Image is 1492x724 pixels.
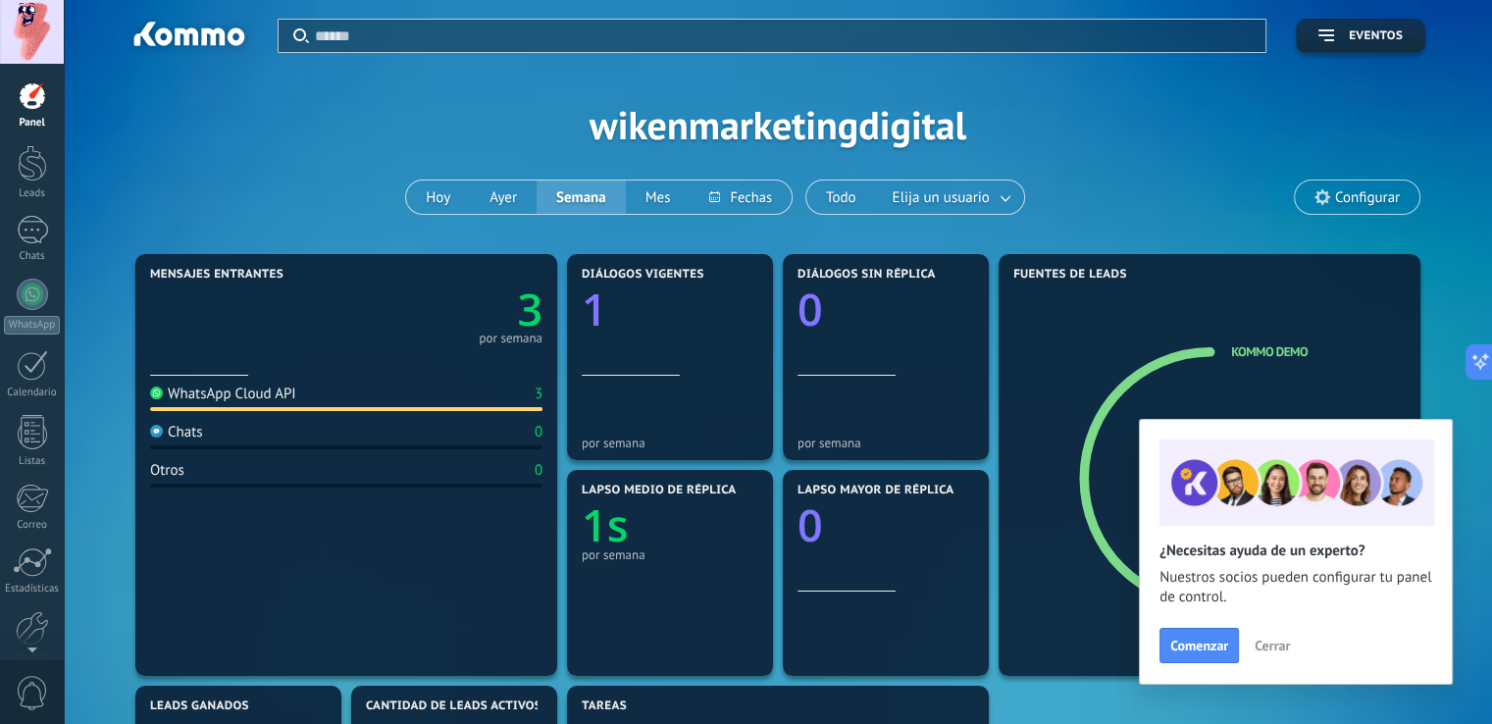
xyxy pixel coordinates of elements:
[1255,639,1290,652] span: Cerrar
[4,187,61,200] div: Leads
[150,423,203,441] div: Chats
[582,484,737,497] span: Lapso medio de réplica
[150,385,296,403] div: WhatsApp Cloud API
[535,385,542,403] div: 3
[690,181,791,214] button: Fechas
[470,181,537,214] button: Ayer
[366,699,541,713] span: Cantidad de leads activos
[1246,631,1299,660] button: Cerrar
[1296,19,1425,53] button: Eventos
[797,436,974,450] div: por semana
[1159,542,1432,560] h2: ¿Necesitas ayuda de un experto?
[1335,189,1400,206] span: Configurar
[346,280,542,339] a: 3
[150,387,163,399] img: WhatsApp Cloud API
[797,484,953,497] span: Lapso mayor de réplica
[4,519,61,532] div: Correo
[582,280,607,339] text: 1
[4,455,61,468] div: Listas
[406,181,470,214] button: Hoy
[889,184,994,211] span: Elija un usuario
[626,181,691,214] button: Mes
[797,268,936,282] span: Diálogos sin réplica
[797,495,823,555] text: 0
[535,461,542,480] div: 0
[537,181,626,214] button: Semana
[4,250,61,263] div: Chats
[582,699,627,713] span: Tareas
[1159,628,1239,663] button: Comenzar
[1231,343,1308,360] a: Kommo Demo
[150,461,184,480] div: Otros
[150,268,283,282] span: Mensajes entrantes
[1013,268,1127,282] span: Fuentes de leads
[150,699,249,713] span: Leads ganados
[1349,29,1403,43] span: Eventos
[582,495,629,555] text: 1s
[1170,639,1228,652] span: Comenzar
[1159,568,1432,607] span: Nuestros socios pueden configurar tu panel de control.
[4,117,61,129] div: Panel
[517,280,542,339] text: 3
[582,436,758,450] div: por semana
[4,316,60,335] div: WhatsApp
[876,181,1024,214] button: Elija un usuario
[479,334,542,343] div: por semana
[535,423,542,441] div: 0
[582,547,758,562] div: por semana
[150,425,163,438] img: Chats
[4,387,61,399] div: Calendario
[806,181,876,214] button: Todo
[582,268,704,282] span: Diálogos vigentes
[797,280,823,339] text: 0
[4,583,61,595] div: Estadísticas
